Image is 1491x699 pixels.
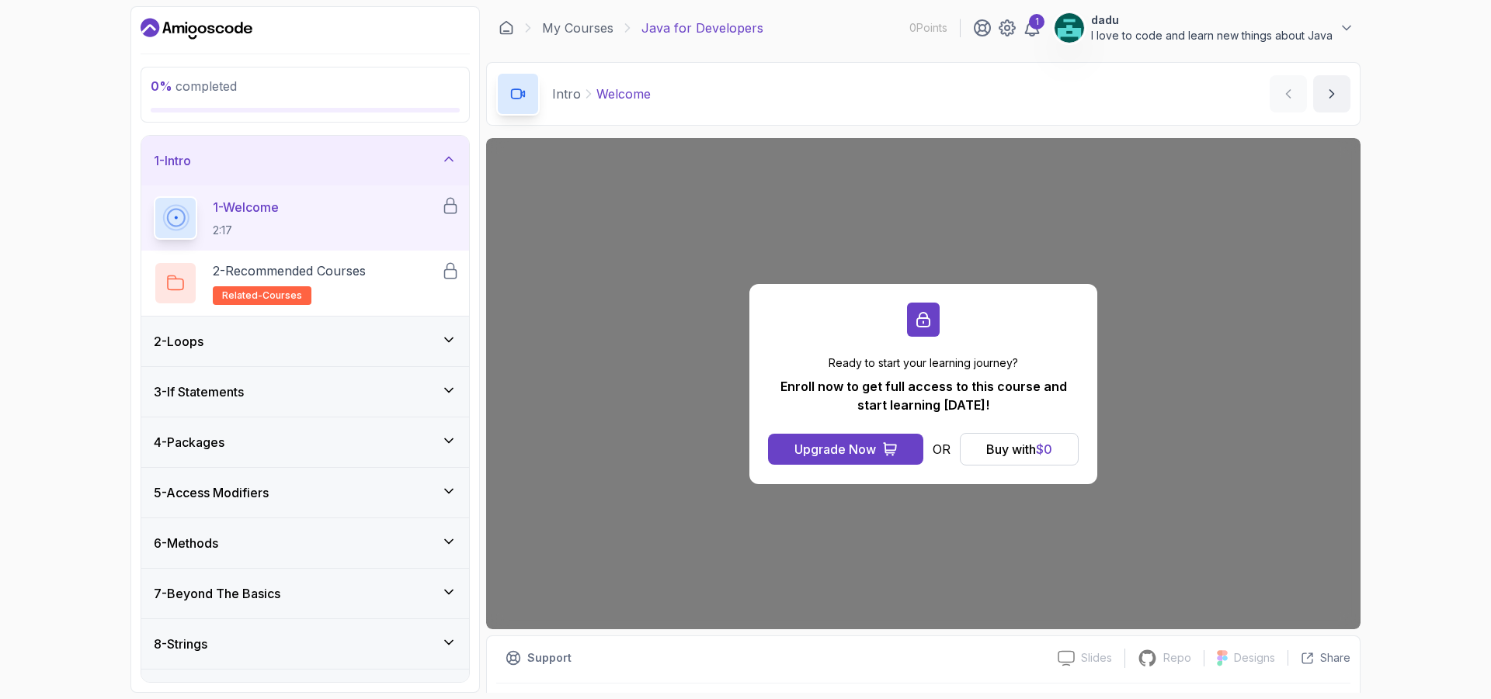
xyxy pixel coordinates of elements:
[151,78,172,94] span: 0 %
[154,635,207,653] h3: 8 - Strings
[222,289,302,302] span: related-courses
[154,433,224,452] h3: 4 - Packages
[154,196,457,240] button: 1-Welcome2:17
[768,377,1079,414] p: Enroll now to get full access to this course and start learning [DATE]!
[986,440,1052,459] div: Buy with
[641,19,763,37] p: Java for Developers
[768,434,923,465] button: Upgrade Now
[1320,650,1350,666] p: Share
[154,584,280,603] h3: 7 - Beyond The Basics
[141,468,469,517] button: 5-Access Modifiers
[1029,14,1044,29] div: 1
[1091,28,1333,43] p: I love to code and learn new things about Java
[141,136,469,185] button: 1-Intro
[768,355,1079,371] p: Ready to start your learning journey?
[154,151,191,170] h3: 1 - Intro
[154,483,269,502] h3: 5 - Access Modifiers
[1055,13,1084,43] img: user profile image
[933,440,951,459] p: OR
[1288,650,1350,666] button: Share
[1023,19,1041,37] a: 1
[552,85,581,103] p: Intro
[496,645,581,670] button: Support button
[154,261,457,305] button: 2-Recommended Coursesrelated-courses
[1163,650,1191,666] p: Repo
[141,518,469,568] button: 6-Methods
[141,569,469,618] button: 7-Beyond The Basics
[1036,441,1052,457] span: $ 0
[151,78,237,94] span: completed
[141,619,469,669] button: 8-Strings
[1313,75,1350,112] button: next content
[596,85,651,103] p: Welcome
[960,433,1079,465] button: Buy with$0
[794,440,876,459] div: Upgrade Now
[1054,12,1354,43] button: user profile imagedaduI love to code and learn new things about Java
[1081,650,1112,666] p: Slides
[154,534,218,552] h3: 6 - Methods
[213,223,279,238] p: 2:17
[141,417,469,467] button: 4-Packages
[527,650,572,666] p: Support
[154,332,203,351] h3: 2 - Loops
[213,261,366,280] p: 2 - Recommended Courses
[909,20,947,36] p: 0 Points
[141,367,469,417] button: 3-If Statements
[213,198,279,216] p: 1 - Welcome
[141,16,252,41] a: Dashboard
[542,19,613,37] a: My Courses
[154,382,244,401] h3: 3 - If Statements
[141,317,469,366] button: 2-Loops
[1234,650,1275,666] p: Designs
[1270,75,1307,112] button: previous content
[499,20,514,36] a: Dashboard
[1091,12,1333,28] p: dadu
